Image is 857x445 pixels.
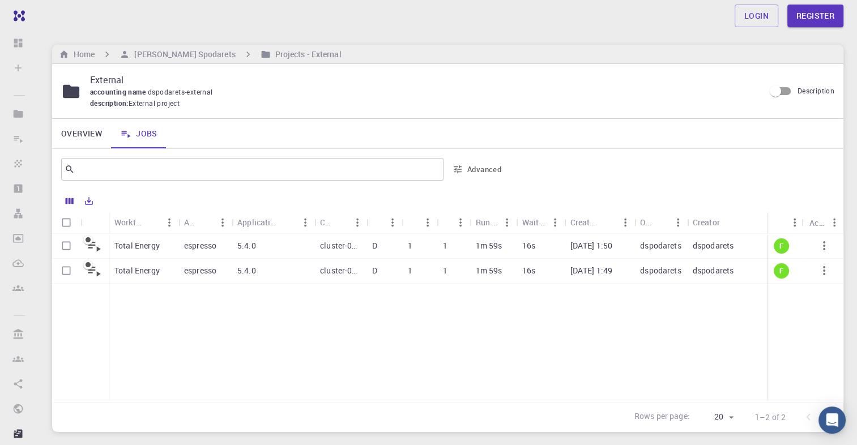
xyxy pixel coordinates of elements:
div: Cluster [314,211,366,233]
p: [DATE] 1:49 [570,265,612,276]
a: Login [735,5,778,27]
button: Sort [407,213,425,232]
p: espresso [184,265,216,276]
p: 1 [442,240,447,251]
div: Owner [634,211,687,233]
button: Sort [330,213,348,232]
p: Rows per page: [634,410,690,423]
button: Advanced [448,160,507,178]
div: 20 [694,409,737,425]
div: Run Time [470,211,516,233]
div: Application Version [237,211,278,233]
span: Description [798,86,834,95]
p: dspodarets [640,265,681,276]
div: Run Time [475,211,498,233]
button: Columns [60,192,79,210]
div: Actions [809,212,825,234]
div: Owner [640,211,651,233]
p: External [90,73,756,87]
button: Menu [348,213,366,232]
p: 5.4.0 [237,265,256,276]
button: Menu [546,213,564,232]
h6: Projects - External [271,48,342,61]
button: Menu [296,213,314,232]
img: logo [9,10,25,22]
div: Actions [804,212,843,234]
div: finished [774,238,789,254]
p: 16s [522,265,535,276]
span: description : [90,98,129,109]
a: Overview [52,119,111,148]
button: Menu [786,213,804,232]
button: Menu [383,213,402,232]
p: 1m 59s [475,265,502,276]
div: Wait Time [516,211,564,233]
span: dspodarets-external [148,87,218,96]
div: Workflow Name [114,211,142,233]
span: F [775,266,788,276]
p: dspodarets [693,265,734,276]
p: cluster-001 [320,265,361,276]
p: dspodarets [693,240,734,251]
div: Application [184,211,195,233]
div: Queue [366,211,402,233]
p: 16s [522,240,535,251]
div: Nodes [402,211,437,233]
a: Register [787,5,843,27]
button: Sort [278,213,296,232]
div: Application Version [232,211,314,233]
button: Export [79,192,99,210]
p: cluster-001 [320,240,361,251]
button: Menu [498,213,516,232]
div: Open Intercom Messenger [818,407,846,434]
button: Sort [720,213,738,232]
button: Sort [195,213,214,232]
p: 1 [442,265,447,276]
h6: Home [69,48,95,61]
button: Menu [616,213,634,232]
div: Cores [437,211,470,233]
p: 1 [407,265,412,276]
p: Total Energy [114,240,160,251]
div: Application [178,211,232,233]
div: Workflow Name [109,211,178,233]
button: Sort [372,213,390,232]
button: Sort [774,213,792,232]
span: accounting name [90,87,148,96]
button: Menu [214,213,232,232]
button: Menu [419,213,437,232]
div: Creator [693,211,720,233]
p: Total Energy [114,265,160,276]
p: espresso [184,240,216,251]
div: Cluster [320,211,330,233]
p: 5.4.0 [237,240,256,251]
p: 1 [407,240,412,251]
div: Created [570,211,598,233]
button: Sort [142,213,160,232]
button: Sort [651,213,669,232]
p: D [372,240,377,251]
button: Menu [451,213,470,232]
div: Wait Time [522,211,546,233]
div: Creator [687,211,800,233]
div: Created [564,211,634,233]
p: D [372,265,377,276]
button: Menu [825,213,843,232]
a: Jobs [111,119,167,148]
button: Menu [160,213,178,232]
span: External project [129,98,180,109]
div: Icon [80,212,109,234]
button: Sort [598,213,616,232]
div: Status [768,212,804,234]
p: dspodarets [640,240,681,251]
button: Menu [669,213,687,232]
h6: [PERSON_NAME] Spodarets [130,48,235,61]
nav: breadcrumb [57,48,344,61]
p: [DATE] 1:50 [570,240,612,251]
span: F [775,241,788,251]
p: 1m 59s [475,240,502,251]
p: 1–2 of 2 [755,412,786,423]
div: finished [774,263,789,279]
